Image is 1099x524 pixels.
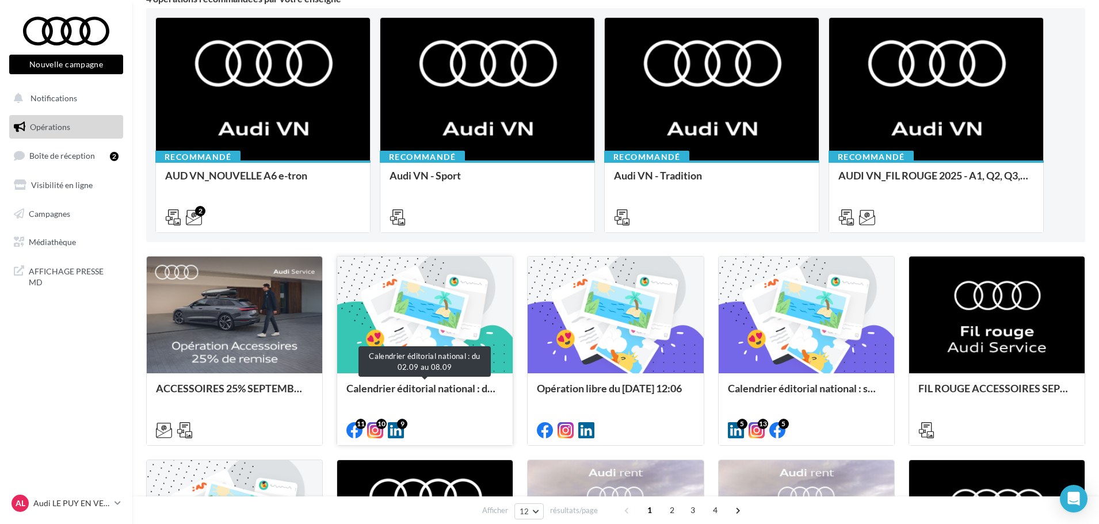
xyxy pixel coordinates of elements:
[9,492,123,514] a: AL Audi LE PUY EN VELAY
[165,170,361,193] div: AUD VN_NOUVELLE A6 e-tron
[640,501,659,519] span: 1
[346,383,503,406] div: Calendrier éditorial national : du 02.09 au 08.09
[30,122,70,132] span: Opérations
[7,86,121,110] button: Notifications
[550,505,598,516] span: résultats/page
[16,498,25,509] span: AL
[7,143,125,168] a: Boîte de réception2
[356,419,366,429] div: 11
[684,501,702,519] span: 3
[358,346,491,377] div: Calendrier éditorial national : du 02.09 au 08.09
[482,505,508,516] span: Afficher
[397,419,407,429] div: 9
[29,151,95,160] span: Boîte de réception
[7,173,125,197] a: Visibilité en ligne
[7,115,125,139] a: Opérations
[376,419,387,429] div: 10
[30,93,77,103] span: Notifications
[663,501,681,519] span: 2
[1060,485,1087,512] div: Open Intercom Messenger
[390,170,585,193] div: Audi VN - Sport
[838,170,1034,193] div: AUDI VN_FIL ROUGE 2025 - A1, Q2, Q3, Q5 et Q4 e-tron
[918,383,1075,406] div: FIL ROUGE ACCESSOIRES SEPTEMBRE - AUDI SERVICE
[29,263,119,288] span: AFFICHAGE PRESSE MD
[31,180,93,190] span: Visibilité en ligne
[29,208,70,218] span: Campagnes
[7,230,125,254] a: Médiathèque
[156,383,313,406] div: ACCESSOIRES 25% SEPTEMBRE - AUDI SERVICE
[779,419,789,429] div: 5
[514,503,544,519] button: 12
[7,259,125,293] a: AFFICHAGE PRESSE MD
[9,55,123,74] button: Nouvelle campagne
[29,237,76,247] span: Médiathèque
[110,152,119,161] div: 2
[604,151,689,163] div: Recommandé
[829,151,914,163] div: Recommandé
[728,383,885,406] div: Calendrier éditorial national : semaine du 25.08 au 31.08
[737,419,747,429] div: 5
[155,151,241,163] div: Recommandé
[706,501,724,519] span: 4
[520,507,529,516] span: 12
[195,206,205,216] div: 2
[380,151,465,163] div: Recommandé
[7,202,125,226] a: Campagnes
[537,383,694,406] div: Opération libre du [DATE] 12:06
[33,498,110,509] p: Audi LE PUY EN VELAY
[758,419,768,429] div: 13
[614,170,810,193] div: Audi VN - Tradition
